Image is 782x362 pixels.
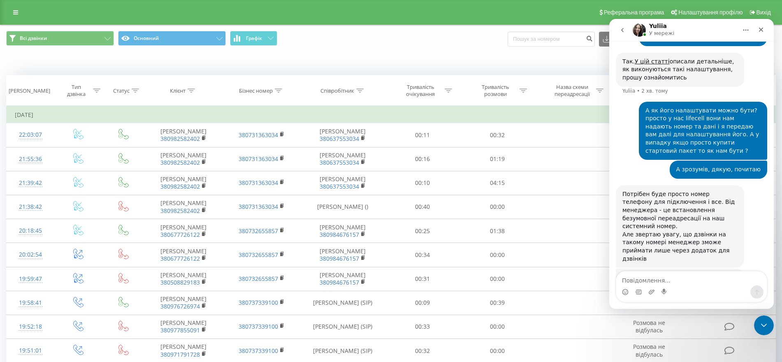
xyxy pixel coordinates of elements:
[460,147,535,171] td: 01:19
[15,319,46,335] div: 19:52:18
[239,227,278,235] a: 380732655857
[320,159,359,166] a: 380637553034
[239,131,278,139] a: 380731363034
[460,195,535,219] td: 00:00
[160,302,200,310] a: 380976726974
[6,31,114,46] button: Всі дзвінки
[7,107,776,123] td: [DATE]
[301,243,385,267] td: [PERSON_NAME]
[144,243,223,267] td: [PERSON_NAME]
[144,171,223,195] td: [PERSON_NAME]
[301,315,385,339] td: [PERSON_NAME] (SIP)
[160,326,200,334] a: 380977855091
[633,319,665,334] span: Розмова не відбулась
[460,219,535,243] td: 01:38
[15,223,46,239] div: 20:18:45
[508,32,595,47] input: Пошук за номером
[678,9,743,16] span: Налаштування профілю
[301,195,385,219] td: [PERSON_NAME] ()
[385,291,460,315] td: 00:09
[301,219,385,243] td: [PERSON_NAME]
[246,35,262,41] span: Графік
[320,87,354,94] div: Співробітник
[239,275,278,283] a: 380732655857
[144,267,223,291] td: [PERSON_NAME]
[320,255,359,262] a: 380984676157
[239,155,278,163] a: 380731363034
[460,171,535,195] td: 04:15
[385,123,460,147] td: 00:11
[604,9,664,16] span: Реферальна програма
[15,295,46,311] div: 19:58:41
[160,159,200,166] a: 380982582402
[160,231,200,238] a: 380677726122
[385,243,460,267] td: 00:34
[301,171,385,195] td: [PERSON_NAME]
[160,207,200,215] a: 380982582402
[15,175,46,191] div: 21:39:42
[460,123,535,147] td: 00:32
[756,9,771,16] span: Вихід
[239,179,278,187] a: 380731363034
[15,343,46,359] div: 19:51:01
[460,267,535,291] td: 00:00
[62,84,91,98] div: Тип дзвінка
[170,87,186,94] div: Клієнт
[301,291,385,315] td: [PERSON_NAME] (SIP)
[550,84,594,98] div: Назва схеми переадресації
[320,135,359,142] a: 380637553034
[144,315,223,339] td: [PERSON_NAME]
[144,195,223,219] td: [PERSON_NAME]
[15,247,46,263] div: 20:02:54
[460,315,535,339] td: 00:00
[39,270,46,276] button: Завантажити вкладений файл
[385,315,460,339] td: 00:33
[239,299,278,306] a: 380737339100
[13,270,19,276] button: Вибір емодзі
[15,151,46,167] div: 21:55:36
[160,350,200,358] a: 380971791728
[15,127,46,143] div: 22:03:07
[239,251,278,259] a: 380732655857
[7,252,158,266] textarea: Повідомлення...
[52,270,59,276] button: Start recording
[239,322,278,330] a: 380737339100
[26,270,32,276] button: вибір GIF-файлів
[113,87,130,94] div: Статус
[15,271,46,287] div: 19:59:47
[609,19,774,309] iframe: Intercom live chat
[460,291,535,315] td: 00:39
[301,147,385,171] td: [PERSON_NAME]
[15,199,46,215] div: 21:38:42
[144,219,223,243] td: [PERSON_NAME]
[633,343,665,358] span: Розмова не відбулась
[160,135,200,142] a: 380982582402
[144,123,223,147] td: [PERSON_NAME]
[399,84,443,98] div: Тривалість очікування
[239,203,278,210] a: 380731363034
[144,291,223,315] td: [PERSON_NAME]
[385,267,460,291] td: 00:31
[160,255,200,262] a: 380677726122
[385,147,460,171] td: 00:16
[301,267,385,291] td: [PERSON_NAME]
[320,182,359,190] a: 380637553034
[320,231,359,238] a: 380984676157
[20,35,47,42] span: Всі дзвінки
[599,32,643,47] button: Експорт
[239,347,278,355] a: 380737339100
